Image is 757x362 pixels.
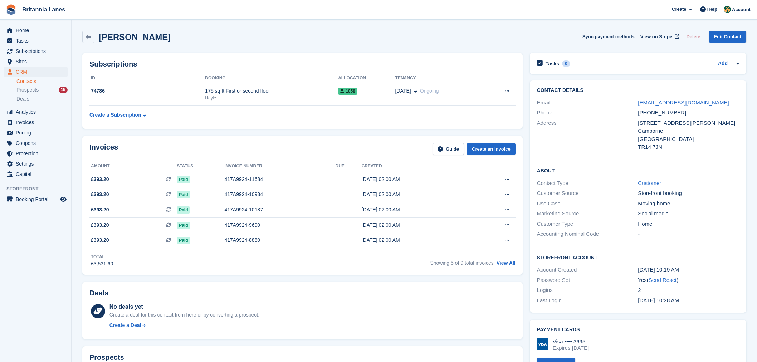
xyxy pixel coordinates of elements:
[537,210,638,218] div: Marketing Source
[4,107,68,117] a: menu
[395,73,485,84] th: Tenancy
[638,286,739,294] div: 2
[19,4,68,15] a: Britannia Lanes
[640,33,672,40] span: View on Stripe
[91,254,113,260] div: Total
[338,88,357,95] span: 1058
[91,221,109,229] span: £393.20
[89,60,516,68] h2: Subscriptions
[89,289,108,297] h2: Deals
[225,221,336,229] div: 417A9924-9690
[99,32,171,42] h2: [PERSON_NAME]
[638,135,739,143] div: [GEOGRAPHIC_DATA]
[649,277,677,283] a: Send Reset
[177,161,224,172] th: Status
[546,60,560,67] h2: Tasks
[91,206,109,214] span: £393.20
[537,167,739,174] h2: About
[16,159,59,169] span: Settings
[177,237,190,244] span: Paid
[553,345,589,351] div: Expires [DATE]
[724,6,731,13] img: Nathan Kellow
[16,128,59,138] span: Pricing
[6,4,16,15] img: stora-icon-8386f47178a22dfd0bd8f6a31ec36ba5ce8667c1dd55bd0f319d3a0aa187defe.svg
[16,57,59,67] span: Sites
[430,260,493,266] span: Showing 5 of 9 total invoices
[638,143,739,151] div: TR14 7JN
[16,36,59,46] span: Tasks
[537,297,638,305] div: Last Login
[537,327,739,333] h2: Payment cards
[672,6,686,13] span: Create
[6,185,71,192] span: Storefront
[537,179,638,187] div: Contact Type
[16,86,68,94] a: Prospects 15
[225,206,336,214] div: 417A9924-10187
[582,31,635,43] button: Sync payment methods
[225,191,336,198] div: 417A9924-10934
[537,276,638,284] div: Password Set
[638,210,739,218] div: Social media
[638,200,739,208] div: Moving home
[537,109,638,117] div: Phone
[225,236,336,244] div: 417A9924-8880
[16,46,59,56] span: Subscriptions
[4,25,68,35] a: menu
[638,119,739,127] div: [STREET_ADDRESS][PERSON_NAME]
[362,236,472,244] div: [DATE] 02:00 AM
[4,57,68,67] a: menu
[59,87,68,93] div: 15
[89,87,205,95] div: 74786
[707,6,717,13] span: Help
[177,206,190,214] span: Paid
[362,161,472,172] th: Created
[109,322,259,329] a: Create a Deal
[205,87,338,95] div: 175 sq ft First or second floor
[638,189,739,197] div: Storefront booking
[497,260,516,266] a: View All
[91,191,109,198] span: £393.20
[537,99,638,107] div: Email
[709,31,746,43] a: Edit Contact
[537,119,638,151] div: Address
[718,60,728,68] a: Add
[4,138,68,148] a: menu
[336,161,362,172] th: Due
[16,169,59,179] span: Capital
[16,107,59,117] span: Analytics
[16,87,39,93] span: Prospects
[225,161,336,172] th: Invoice number
[16,95,68,103] a: Deals
[683,31,703,43] button: Delete
[4,194,68,204] a: menu
[16,25,59,35] span: Home
[537,88,739,93] h2: Contact Details
[177,176,190,183] span: Paid
[89,353,124,362] h2: Prospects
[91,260,113,268] div: £3,531.60
[109,303,259,311] div: No deals yet
[638,99,729,106] a: [EMAIL_ADDRESS][DOMAIN_NAME]
[4,169,68,179] a: menu
[537,200,638,208] div: Use Case
[537,266,638,274] div: Account Created
[59,195,68,204] a: Preview store
[91,176,109,183] span: £393.20
[638,266,739,274] div: [DATE] 10:19 AM
[362,176,472,183] div: [DATE] 02:00 AM
[16,78,68,85] a: Contacts
[16,194,59,204] span: Booking Portal
[205,95,338,101] div: Hayle
[16,138,59,148] span: Coupons
[89,73,205,84] th: ID
[177,191,190,198] span: Paid
[638,297,679,303] time: 2025-02-28 10:28:58 UTC
[16,96,29,102] span: Deals
[537,189,638,197] div: Customer Source
[89,161,177,172] th: Amount
[4,148,68,158] a: menu
[4,159,68,169] a: menu
[89,143,118,155] h2: Invoices
[4,128,68,138] a: menu
[638,109,739,117] div: [PHONE_NUMBER]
